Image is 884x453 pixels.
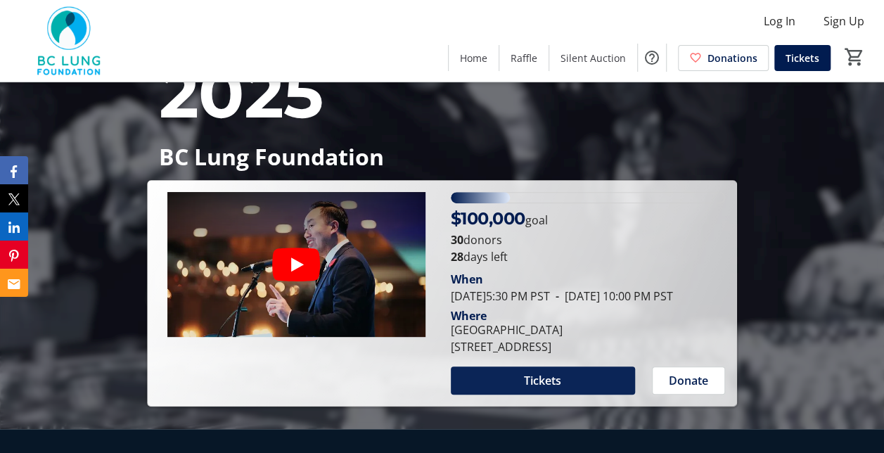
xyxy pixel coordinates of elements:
[669,372,708,389] span: Donate
[638,44,666,72] button: Help
[451,208,525,229] span: $100,000
[842,44,867,70] button: Cart
[652,366,725,395] button: Donate
[511,51,537,65] span: Raffle
[824,13,864,30] span: Sign Up
[451,271,483,288] div: When
[550,288,565,304] span: -
[560,51,626,65] span: Silent Auction
[550,288,673,304] span: [DATE] 10:00 PM PST
[786,51,819,65] span: Tickets
[8,6,134,76] img: BC Lung Foundation's Logo
[451,366,635,395] button: Tickets
[752,10,807,32] button: Log In
[451,310,487,321] div: Where
[272,248,320,281] button: Play video
[812,10,876,32] button: Sign Up
[451,248,725,265] p: days left
[764,13,795,30] span: Log In
[524,372,561,389] span: Tickets
[449,45,499,71] a: Home
[549,45,637,71] a: Silent Auction
[774,45,831,71] a: Tickets
[451,192,725,203] div: 21.58% of fundraising goal reached
[451,231,725,248] p: donors
[460,51,487,65] span: Home
[451,249,463,264] span: 28
[707,51,757,65] span: Donations
[451,288,550,304] span: [DATE] 5:30 PM PST
[451,206,548,231] p: goal
[451,232,463,248] b: 30
[451,321,563,338] div: [GEOGRAPHIC_DATA]
[451,338,563,355] div: [STREET_ADDRESS]
[158,144,725,169] p: BC Lung Foundation
[678,45,769,71] a: Donations
[499,45,549,71] a: Raffle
